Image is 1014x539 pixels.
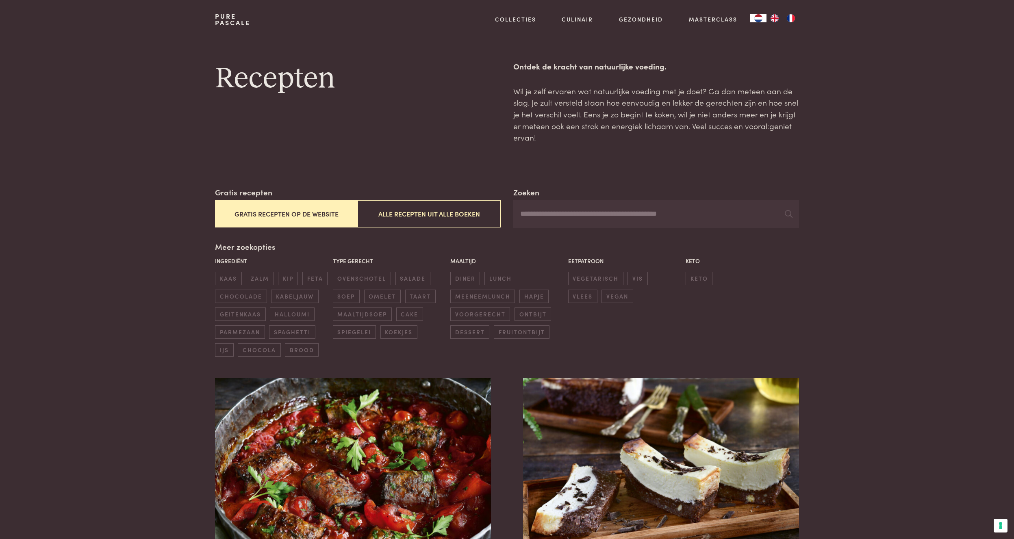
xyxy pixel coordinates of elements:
span: halloumi [270,307,314,321]
span: chocola [238,343,280,357]
p: Type gerecht [333,257,446,265]
div: Language [750,14,766,22]
a: Gezondheid [619,15,663,24]
span: salade [395,272,430,285]
button: Uw voorkeuren voor toestemming voor trackingtechnologieën [994,519,1007,533]
p: Ingrediënt [215,257,328,265]
span: kabeljauw [271,290,318,303]
a: FR [783,14,799,22]
span: kip [278,272,298,285]
aside: Language selected: Nederlands [750,14,799,22]
span: hapje [519,290,549,303]
span: dessert [450,325,489,339]
span: keto [686,272,712,285]
span: spiegelei [333,325,376,339]
ul: Language list [766,14,799,22]
span: meeneemlunch [450,290,515,303]
button: Alle recepten uit alle boeken [358,200,500,227]
button: Gratis recepten op de website [215,200,358,227]
span: koekjes [380,325,417,339]
span: omelet [364,290,401,303]
span: vlees [568,290,597,303]
span: maaltijdsoep [333,307,392,321]
span: geitenkaas [215,307,265,321]
p: Eetpatroon [568,257,682,265]
span: parmezaan [215,325,265,339]
span: taart [405,290,436,303]
span: zalm [246,272,274,285]
p: Maaltijd [450,257,564,265]
span: feta [302,272,328,285]
span: voorgerecht [450,307,510,321]
span: ovenschotel [333,272,391,285]
span: vegetarisch [568,272,623,285]
a: Culinair [562,15,593,24]
span: chocolade [215,290,267,303]
h1: Recepten [215,61,500,97]
a: NL [750,14,766,22]
a: EN [766,14,783,22]
p: Keto [686,257,799,265]
span: ontbijt [515,307,551,321]
label: Gratis recepten [215,186,272,198]
span: vis [628,272,647,285]
span: soep [333,290,360,303]
strong: Ontdek de kracht van natuurlijke voeding. [513,61,667,71]
span: brood [285,343,319,357]
span: ijs [215,343,233,357]
span: vegan [601,290,633,303]
a: PurePascale [215,13,250,26]
span: kaas [215,272,241,285]
span: fruitontbijt [494,325,549,339]
span: diner [450,272,480,285]
span: cake [396,307,423,321]
span: lunch [484,272,516,285]
label: Zoeken [513,186,539,198]
p: Wil je zelf ervaren wat natuurlijke voeding met je doet? Ga dan meteen aan de slag. Je zult verst... [513,85,799,143]
a: Collecties [495,15,536,24]
span: spaghetti [269,325,315,339]
a: Masterclass [689,15,737,24]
